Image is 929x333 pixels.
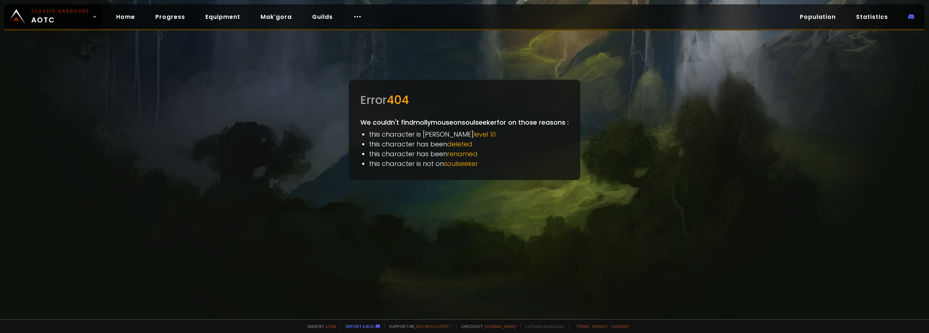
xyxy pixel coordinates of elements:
[303,324,336,329] span: Made by
[444,159,478,168] span: soulseeker
[150,9,191,24] a: Progress
[31,8,89,14] small: Classic Hardcore
[384,324,452,329] span: Support me,
[520,324,564,329] span: v. d752d5 - production
[369,139,569,149] li: this character has been
[325,324,336,329] a: a fan
[484,324,516,329] a: [DOMAIN_NAME]
[369,149,569,159] li: this character has been
[255,9,298,24] a: Mak'gora
[457,324,516,329] span: Checkout
[346,324,374,329] a: Report a bug
[474,130,496,139] span: level 10
[110,9,141,24] a: Home
[349,80,580,180] div: We couldn't find mollymouse on soulseeker for on those reasons :
[611,324,630,329] a: Consent
[369,129,569,139] li: this character is [PERSON_NAME]
[850,9,894,24] a: Statistics
[306,9,339,24] a: Guilds
[360,91,569,109] div: Error
[387,92,409,108] span: 404
[369,159,569,168] li: this character is not on
[576,324,589,329] a: Terms
[31,8,89,25] span: AOTC
[794,9,842,24] a: Population
[200,9,246,24] a: Equipment
[4,4,102,29] a: Classic HardcoreAOTC
[416,324,452,329] a: Buy me a coffee
[447,140,472,149] span: deleted
[592,324,608,329] a: Privacy
[447,149,478,158] span: renamed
